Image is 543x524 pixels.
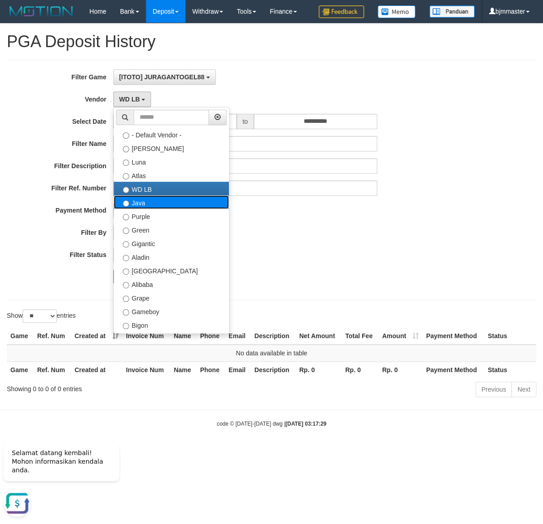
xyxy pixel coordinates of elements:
th: Ref. Num [34,328,71,344]
input: [PERSON_NAME] [123,146,129,152]
input: Luna [123,160,129,166]
input: Purple [123,214,129,220]
th: Rp. 0 [378,361,422,378]
th: Status [484,328,536,344]
label: Grape [114,291,229,304]
label: Atlas [114,168,229,182]
th: Net Amount [296,328,341,344]
span: WD LB [119,96,140,103]
button: Open LiveChat chat widget [4,54,31,82]
th: Payment Method [422,361,484,378]
input: Atlas [123,173,129,180]
a: Next [511,382,536,397]
span: Selamat datang kembali! Mohon informasikan kendala anda. [12,14,103,39]
strong: [DATE] 03:17:29 [286,421,326,427]
label: Purple [114,209,229,223]
th: Name [170,361,196,378]
img: MOTION_logo.png [7,5,76,18]
label: Alibaba [114,277,229,291]
th: Description [251,361,296,378]
th: Total Fee [341,328,378,344]
th: Ref. Num [34,361,71,378]
label: Aladin [114,250,229,263]
span: to [237,114,254,129]
label: Gigantic [114,236,229,250]
button: WD LB [113,92,151,107]
img: panduan.png [429,5,475,18]
label: Luna [114,155,229,168]
th: Phone [196,361,225,378]
div: Showing 0 to 0 of 0 entries [7,381,219,393]
th: Rp. 0 [341,361,378,378]
th: Created at [71,361,122,378]
th: Phone [196,328,225,344]
th: Rp. 0 [296,361,341,378]
th: Name [170,328,196,344]
span: [ITOTO] JURAGANTOGEL88 [119,73,204,81]
input: WD LB [123,187,129,193]
th: Amount: activate to sort column ascending [378,328,422,344]
td: No data available in table [7,344,536,362]
input: Grape [123,296,129,302]
input: Bigon [123,323,129,329]
button: [ITOTO] JURAGANTOGEL88 [113,69,216,85]
th: Created at: activate to sort column ascending [71,328,122,344]
th: Email [225,361,251,378]
th: Payment Method [422,328,484,344]
input: [GEOGRAPHIC_DATA] [123,268,129,275]
input: Green [123,228,129,234]
label: Allstar [114,331,229,345]
th: Game [7,328,34,344]
small: code © [DATE]-[DATE] dwg | [217,421,326,427]
label: Gameboy [114,304,229,318]
input: Gameboy [123,309,129,315]
input: Alibaba [123,282,129,288]
input: - Default Vendor - [123,132,129,139]
th: Status [484,361,536,378]
th: Game [7,361,34,378]
img: Button%20Memo.svg [378,5,416,18]
input: Java [123,200,129,207]
img: Feedback.jpg [319,5,364,18]
th: Invoice Num [122,361,170,378]
label: Java [114,195,229,209]
th: Description [251,328,296,344]
input: Aladin [123,255,129,261]
label: Bigon [114,318,229,331]
a: Previous [475,382,512,397]
label: [GEOGRAPHIC_DATA] [114,263,229,277]
label: [PERSON_NAME] [114,141,229,155]
label: Green [114,223,229,236]
h1: PGA Deposit History [7,33,536,51]
label: Show entries [7,309,76,323]
input: Gigantic [123,241,129,247]
label: - Default Vendor - [114,127,229,141]
select: Showentries [23,309,57,323]
th: Email [225,328,251,344]
th: Invoice Num [122,328,170,344]
label: WD LB [114,182,229,195]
